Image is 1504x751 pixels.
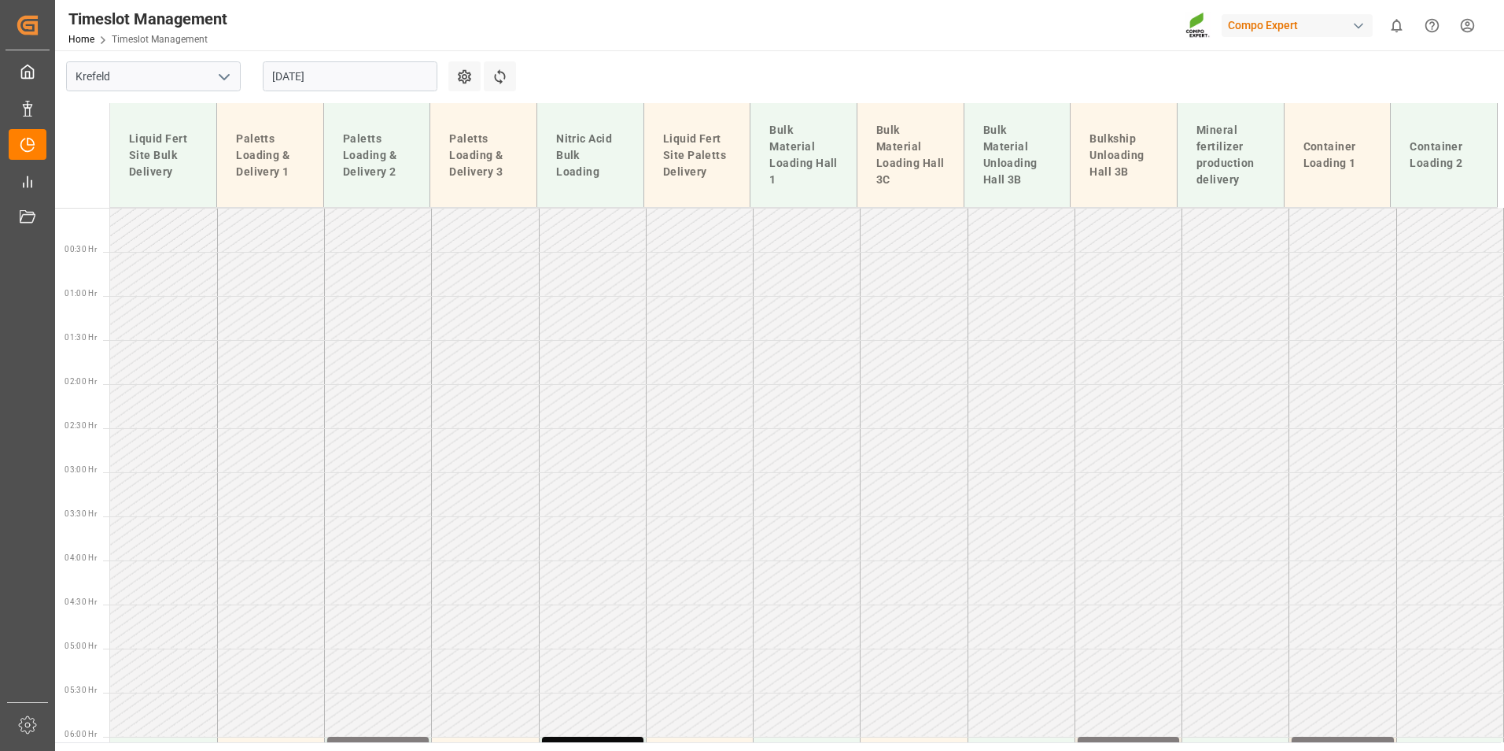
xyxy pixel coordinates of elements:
[68,7,227,31] div: Timeslot Management
[977,116,1058,194] div: Bulk Material Unloading Hall 3B
[123,124,204,187] div: Liquid Fert Site Bulk Delivery
[1379,8,1414,43] button: show 0 new notifications
[65,686,97,694] span: 05:30 Hr
[65,377,97,386] span: 02:00 Hr
[1185,12,1211,39] img: Screenshot%202023-09-29%20at%2010.02.21.png_1712312052.png
[263,61,437,91] input: DD.MM.YYYY
[65,245,97,253] span: 00:30 Hr
[1414,8,1450,43] button: Help Center
[212,65,235,89] button: open menu
[870,116,951,194] div: Bulk Material Loading Hall 3C
[1190,116,1271,194] div: Mineral fertilizer production delivery
[65,642,97,650] span: 05:00 Hr
[1297,132,1378,178] div: Container Loading 1
[550,124,631,187] div: Nitric Acid Bulk Loading
[443,124,524,187] div: Paletts Loading & Delivery 3
[1222,10,1379,40] button: Compo Expert
[763,116,844,194] div: Bulk Material Loading Hall 1
[657,124,738,187] div: Liquid Fert Site Paletts Delivery
[65,553,97,562] span: 04:00 Hr
[1083,124,1164,187] div: Bulkship Unloading Hall 3B
[65,421,97,430] span: 02:30 Hr
[68,34,94,45] a: Home
[337,124,418,187] div: Paletts Loading & Delivery 2
[230,124,311,187] div: Paletts Loading & Delivery 1
[65,509,97,518] span: 03:30 Hr
[65,597,97,606] span: 04:30 Hr
[1222,14,1373,37] div: Compo Expert
[1403,132,1484,178] div: Container Loading 2
[65,730,97,738] span: 06:00 Hr
[65,465,97,474] span: 03:00 Hr
[65,289,97,298] span: 01:00 Hr
[66,61,241,91] input: Type to search/select
[65,333,97,342] span: 01:30 Hr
